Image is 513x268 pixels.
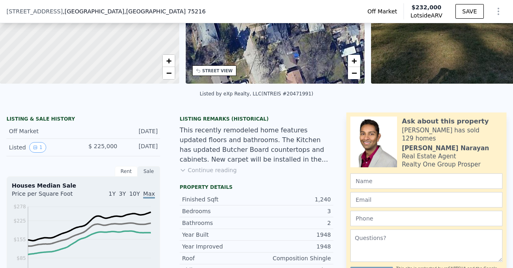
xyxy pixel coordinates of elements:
div: Roof [182,254,257,262]
span: Lotside ARV [410,11,442,19]
div: Finished Sqft [182,195,257,203]
div: Year Improved [182,242,257,251]
div: Bedrooms [182,207,257,215]
tspan: $225 [13,218,26,224]
div: LISTING & SALE HISTORY [6,116,160,124]
div: Listed by eXp Realty, LLC (NTREIS #20471991) [200,91,313,97]
span: $232,000 [412,4,442,11]
a: Zoom in [163,55,175,67]
span: − [166,68,171,78]
span: $ 225,000 [88,143,117,149]
div: Ask about this property [402,117,489,126]
div: Composition Shingle [257,254,331,262]
span: 3Y [119,190,126,197]
span: Max [143,190,155,199]
span: , [GEOGRAPHIC_DATA] 75216 [124,8,206,15]
span: Off Market [367,7,397,15]
div: Property details [180,184,333,190]
div: Off Market [9,127,77,135]
div: Bathrooms [182,219,257,227]
button: Show Options [490,3,507,19]
input: Email [350,192,502,207]
span: [STREET_ADDRESS] [6,7,63,15]
div: Listed [9,142,77,153]
div: 1948 [257,231,331,239]
div: STREET VIEW [202,68,233,74]
div: Houses Median Sale [12,182,155,190]
span: 1Y [109,190,116,197]
input: Name [350,173,502,189]
div: 3 [257,207,331,215]
div: Year Built [182,231,257,239]
input: Phone [350,211,502,226]
div: Rent [115,166,137,177]
div: 2 [257,219,331,227]
div: 1,240 [257,195,331,203]
div: [DATE] [124,142,158,153]
span: , [GEOGRAPHIC_DATA] [63,7,206,15]
div: This recently remodeled home features updated floors and bathrooms. The Kitchen has updated Butch... [180,125,333,164]
button: SAVE [455,4,484,19]
span: − [352,68,357,78]
div: [DATE] [124,127,158,135]
tspan: $85 [17,255,26,261]
span: + [352,56,357,66]
span: 10Y [129,190,140,197]
tspan: $278 [13,204,26,210]
div: [PERSON_NAME] has sold 129 homes [402,126,502,143]
span: + [166,56,171,66]
a: Zoom in [348,55,360,67]
div: Realty One Group Prosper [402,160,481,169]
button: Continue reading [180,166,237,174]
a: Zoom out [348,67,360,79]
a: Zoom out [163,67,175,79]
div: [PERSON_NAME] Narayan [402,144,489,152]
button: View historical data [29,142,46,153]
div: Real Estate Agent [402,152,456,160]
div: Sale [137,166,160,177]
div: Price per Square Foot [12,190,84,203]
div: 1948 [257,242,331,251]
tspan: $155 [13,237,26,242]
div: Listing Remarks (Historical) [180,116,333,122]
